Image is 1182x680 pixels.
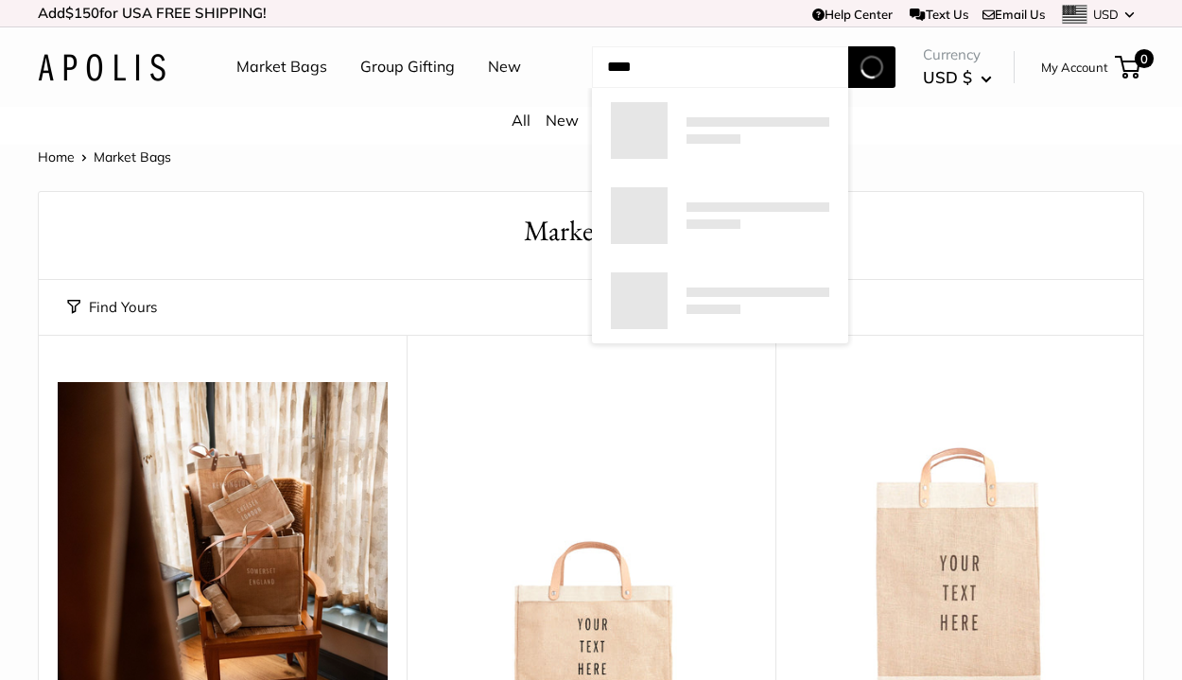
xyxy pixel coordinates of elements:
a: New [488,53,521,81]
span: Market Bags [94,148,171,166]
span: $150 [65,4,99,22]
a: All [512,111,530,130]
button: Search [848,46,895,88]
input: Search... [592,46,848,88]
h1: Market Bags [67,211,1115,252]
span: 0 [1135,49,1154,68]
a: 0 [1117,56,1140,78]
a: Home [38,148,75,166]
span: USD $ [923,67,972,87]
span: USD [1093,7,1119,22]
a: Text Us [910,7,967,22]
a: Email Us [982,7,1045,22]
a: Market Bags [236,53,327,81]
a: New [546,111,579,130]
a: My Account [1041,56,1108,78]
img: Apolis [38,54,165,81]
nav: Breadcrumb [38,145,171,169]
a: Group Gifting [360,53,455,81]
span: Currency [923,42,992,68]
a: Help Center [812,7,893,22]
button: Find Yours [67,294,157,321]
button: USD $ [923,62,992,93]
